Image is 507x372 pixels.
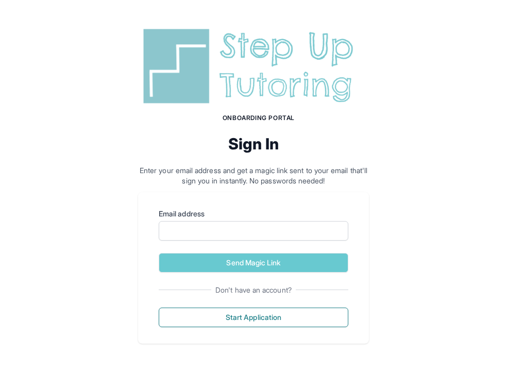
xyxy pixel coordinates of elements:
[159,209,348,219] label: Email address
[138,134,369,153] h2: Sign In
[138,165,369,186] p: Enter your email address and get a magic link sent to your email that'll sign you in instantly. N...
[138,25,369,108] img: Step Up Tutoring horizontal logo
[211,285,296,295] span: Don't have an account?
[159,308,348,327] button: Start Application
[148,114,369,122] h1: Onboarding Portal
[159,253,348,273] button: Send Magic Link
